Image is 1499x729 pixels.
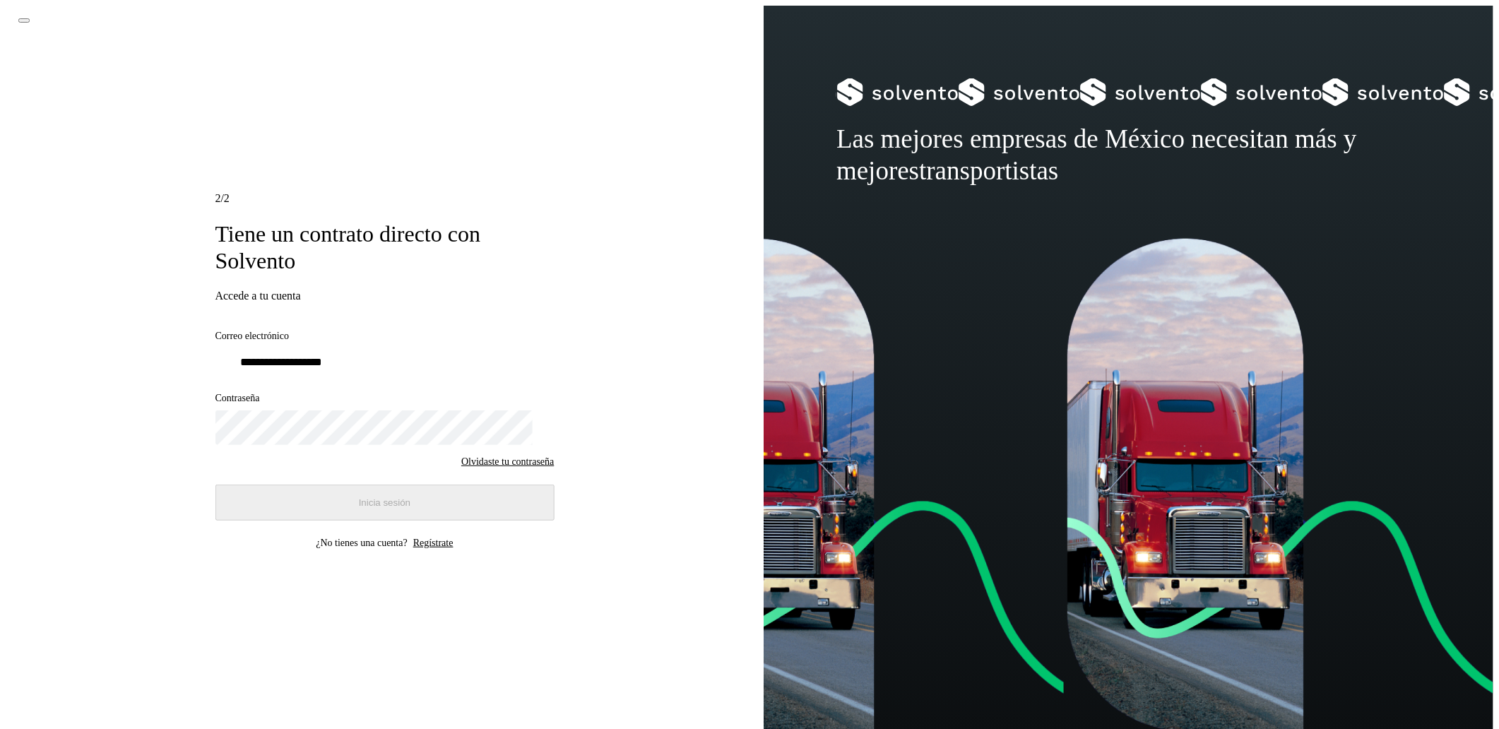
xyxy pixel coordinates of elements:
span: Inicia sesión [359,497,410,508]
h1: Tiene un contrato directo con Solvento [215,220,555,275]
span: transportistas [919,156,1058,185]
label: Contraseña [215,393,555,405]
p: ¿No tienes una cuenta? [316,538,407,549]
a: Regístrate [413,538,454,549]
a: Olvidaste tu contraseña [461,456,554,468]
div: /2 [215,192,555,205]
span: 2 [215,192,221,204]
label: Correo electrónico [215,331,555,343]
button: Inicia sesión [215,485,555,521]
h3: Accede a tu cuenta [215,290,555,302]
